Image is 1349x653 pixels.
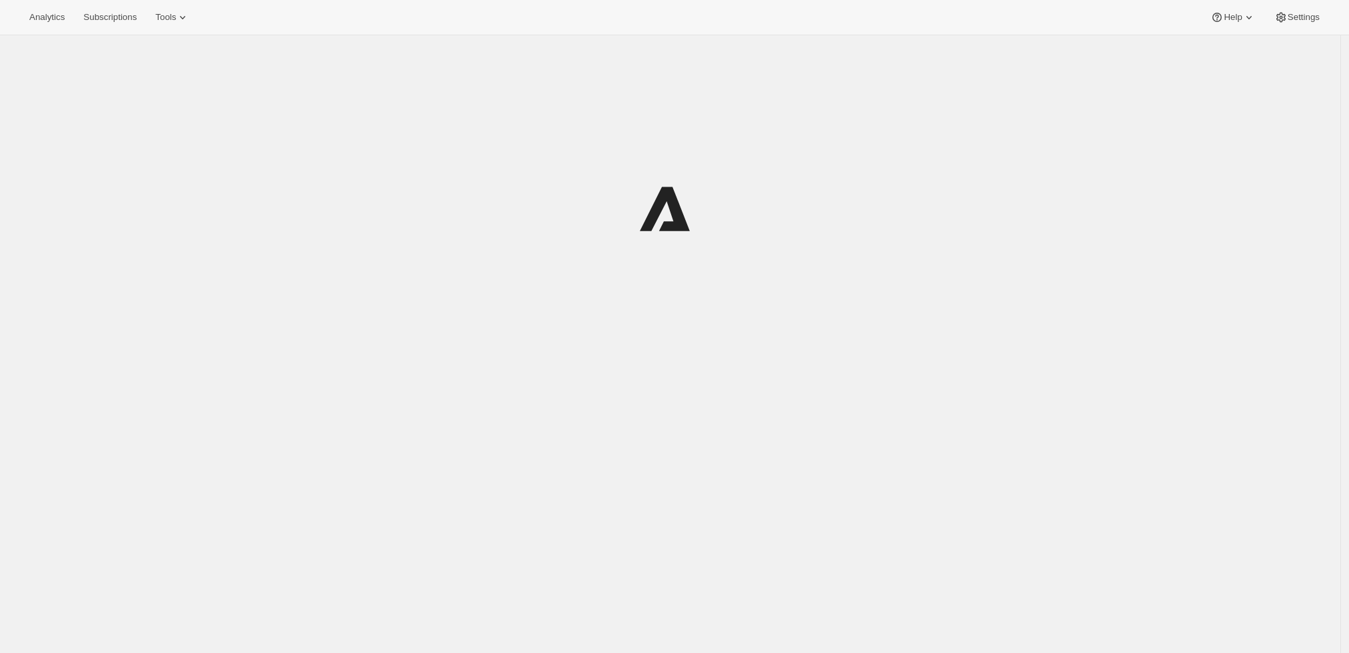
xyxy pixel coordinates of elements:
span: Analytics [29,12,65,23]
button: Subscriptions [75,8,145,27]
span: Help [1224,12,1242,23]
span: Settings [1288,12,1320,23]
button: Tools [147,8,197,27]
span: Subscriptions [83,12,137,23]
button: Analytics [21,8,73,27]
span: Tools [155,12,176,23]
button: Settings [1266,8,1328,27]
button: Help [1202,8,1263,27]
